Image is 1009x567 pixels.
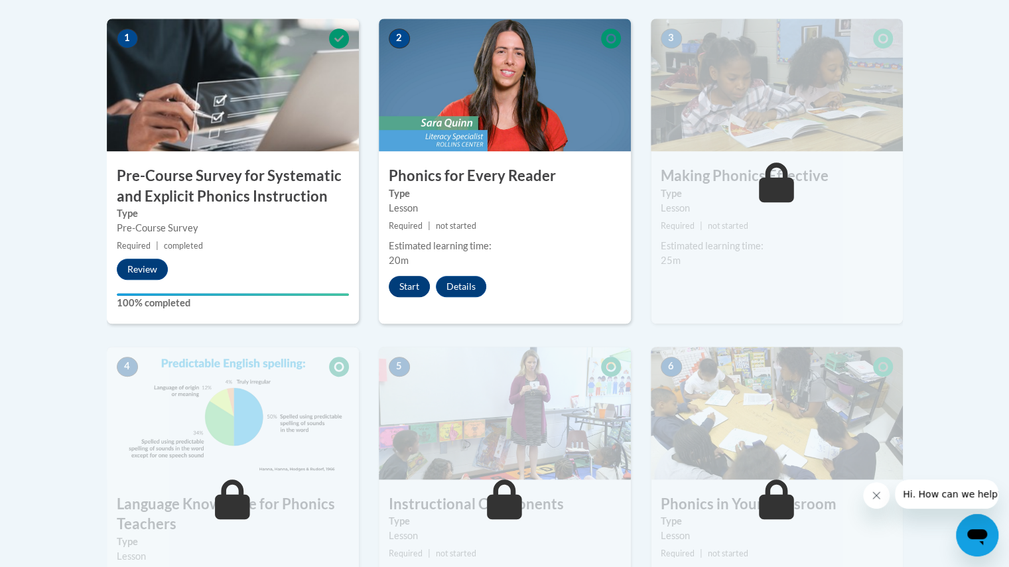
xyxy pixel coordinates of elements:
label: Type [661,186,893,201]
span: Required [661,548,695,558]
label: Type [661,514,893,529]
span: 2 [389,29,410,48]
button: Review [117,259,168,280]
button: Start [389,276,430,297]
div: Lesson [117,549,349,564]
img: Course Image [651,347,903,479]
h3: Phonics for Every Reader [379,166,631,186]
span: | [428,548,431,558]
span: 6 [661,357,682,377]
span: Required [661,221,695,231]
img: Course Image [651,19,903,151]
img: Course Image [107,347,359,479]
span: | [700,548,703,558]
div: Pre-Course Survey [117,221,349,235]
label: Type [117,535,349,549]
label: 100% completed [117,296,349,310]
img: Course Image [379,347,631,479]
div: Lesson [389,529,621,543]
iframe: Button to launch messaging window [956,514,998,556]
span: Hi. How can we help? [8,9,107,20]
h3: Phonics in Your Classroom [651,494,903,515]
div: Estimated learning time: [389,239,621,253]
h3: Language Knowledge for Phonics Teachers [107,494,359,535]
span: 5 [389,357,410,377]
span: | [700,221,703,231]
label: Type [389,186,621,201]
span: | [428,221,431,231]
h3: Instructional Components [379,494,631,515]
div: Lesson [661,201,893,216]
img: Course Image [107,19,359,151]
span: 20m [389,255,409,266]
span: | [156,241,159,251]
div: Lesson [661,529,893,543]
span: 1 [117,29,138,48]
h3: Pre-Course Survey for Systematic and Explicit Phonics Instruction [107,166,359,207]
iframe: Message from company [895,479,998,509]
span: 25m [661,255,681,266]
img: Course Image [379,19,631,151]
span: not started [708,221,748,231]
span: Required [389,221,423,231]
button: Details [436,276,486,297]
div: Lesson [389,201,621,216]
label: Type [117,206,349,221]
label: Type [389,514,621,529]
span: Required [117,241,151,251]
span: not started [708,548,748,558]
iframe: Close message [863,482,890,509]
span: not started [436,221,476,231]
div: Your progress [117,293,349,296]
span: Required [389,548,423,558]
span: 3 [661,29,682,48]
h3: Making Phonics Effective [651,166,903,186]
span: not started [436,548,476,558]
span: 4 [117,357,138,377]
div: Estimated learning time: [661,239,893,253]
span: completed [164,241,203,251]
